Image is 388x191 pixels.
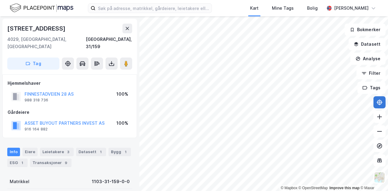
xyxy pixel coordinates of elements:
[272,5,294,12] div: Mine Tags
[10,3,73,13] img: logo.f888ab2527a4732fd821a326f86c7f29.svg
[109,148,131,156] div: Bygg
[19,160,25,166] div: 1
[40,148,74,156] div: Leietakere
[116,91,128,98] div: 100%
[358,162,388,191] div: Kontrollprogram for chat
[7,58,59,70] button: Tag
[7,148,20,156] div: Info
[334,5,369,12] div: [PERSON_NAME]
[329,186,360,190] a: Improve this map
[350,53,386,65] button: Analyse
[30,159,72,167] div: Transaksjoner
[116,120,128,127] div: 100%
[358,162,388,191] iframe: Chat Widget
[7,24,67,33] div: [STREET_ADDRESS]
[65,149,71,155] div: 3
[86,36,132,50] div: [GEOGRAPHIC_DATA], 31/159
[345,24,386,36] button: Bokmerker
[7,159,28,167] div: ESG
[7,36,86,50] div: 4029, [GEOGRAPHIC_DATA], [GEOGRAPHIC_DATA]
[63,160,69,166] div: 9
[122,149,129,155] div: 1
[25,98,48,103] div: 988 318 736
[8,109,132,116] div: Gårdeiere
[299,186,328,190] a: OpenStreetMap
[356,67,386,79] button: Filter
[8,80,132,87] div: Hjemmelshaver
[95,4,212,13] input: Søk på adresse, matrikkel, gårdeiere, leietakere eller personer
[281,186,297,190] a: Mapbox
[307,5,318,12] div: Bolig
[349,38,386,50] button: Datasett
[76,148,106,156] div: Datasett
[250,5,259,12] div: Kart
[25,127,48,132] div: 916 164 882
[357,82,386,94] button: Tags
[22,148,38,156] div: Eiere
[10,178,29,185] div: Matrikkel
[98,149,104,155] div: 1
[92,178,130,185] div: 1103-31-159-0-0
